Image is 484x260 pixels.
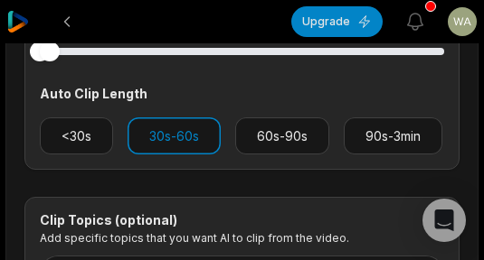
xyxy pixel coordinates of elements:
div: Clip Topics (optional) [40,212,444,228]
button: <30s [40,117,113,154]
p: Add specific topics that you want AI to clip from the video. [40,231,444,245]
button: 60s-90s [235,117,329,154]
div: Open Intercom Messenger [422,199,466,242]
button: 30s-60s [128,117,221,154]
div: Auto Clip Length [40,84,444,103]
img: reap [7,11,29,32]
button: Upgrade [291,6,383,37]
button: 90s-3min [344,117,442,154]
